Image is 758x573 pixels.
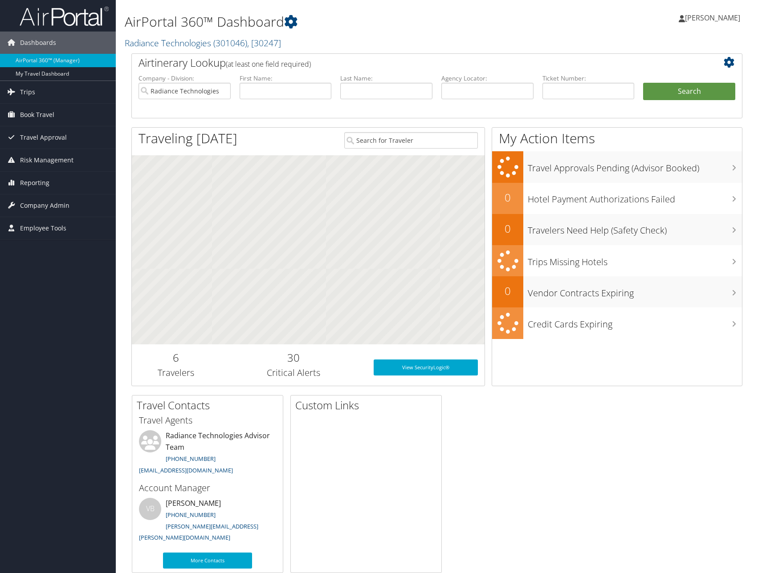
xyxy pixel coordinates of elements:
[492,283,523,299] h2: 0
[643,83,735,101] button: Search
[441,74,534,83] label: Agency Locator:
[492,190,523,205] h2: 0
[492,245,742,277] a: Trips Missing Hotels
[492,276,742,307] a: 0Vendor Contracts Expiring
[20,194,69,217] span: Company Admin
[166,511,216,519] a: [PHONE_NUMBER]
[226,59,311,69] span: (at least one field required)
[20,126,67,149] span: Travel Approval
[20,32,56,54] span: Dashboards
[139,350,213,365] h2: 6
[20,149,73,171] span: Risk Management
[528,251,742,268] h3: Trips Missing Hotels
[139,466,233,474] a: [EMAIL_ADDRESS][DOMAIN_NAME]
[685,13,740,23] span: [PERSON_NAME]
[528,157,742,174] h3: Travel Approvals Pending (Advisor Booked)
[340,74,432,83] label: Last Name:
[492,151,742,183] a: Travel Approvals Pending (Advisor Booked)
[139,414,276,427] h3: Travel Agents
[166,455,216,463] a: [PHONE_NUMBER]
[344,132,478,149] input: Search for Traveler
[20,6,109,27] img: airportal-logo.png
[492,214,742,245] a: 0Travelers Need Help (Safety Check)
[139,367,213,379] h3: Travelers
[492,183,742,214] a: 0Hotel Payment Authorizations Failed
[492,221,523,236] h2: 0
[227,367,360,379] h3: Critical Alerts
[247,37,281,49] span: , [ 30247 ]
[213,37,247,49] span: ( 301046 )
[139,498,161,520] div: VB
[492,129,742,148] h1: My Action Items
[125,12,541,31] h1: AirPortal 360™ Dashboard
[163,553,252,569] a: More Contacts
[139,522,258,542] a: [PERSON_NAME][EMAIL_ADDRESS][PERSON_NAME][DOMAIN_NAME]
[20,217,66,239] span: Employee Tools
[134,430,281,478] li: Radiance Technologies Advisor Team
[374,359,478,375] a: View SecurityLogic®
[139,129,237,148] h1: Traveling [DATE]
[227,350,360,365] h2: 30
[137,398,283,413] h2: Travel Contacts
[542,74,635,83] label: Ticket Number:
[528,282,742,299] h3: Vendor Contracts Expiring
[139,55,685,70] h2: Airtinerary Lookup
[20,104,54,126] span: Book Travel
[528,189,742,206] h3: Hotel Payment Authorizations Failed
[139,482,276,494] h3: Account Manager
[125,37,281,49] a: Radiance Technologies
[492,307,742,339] a: Credit Cards Expiring
[528,220,742,237] h3: Travelers Need Help (Safety Check)
[134,498,281,545] li: [PERSON_NAME]
[20,172,49,194] span: Reporting
[240,74,332,83] label: First Name:
[20,81,35,103] span: Trips
[139,74,231,83] label: Company - Division:
[528,314,742,331] h3: Credit Cards Expiring
[679,4,749,31] a: [PERSON_NAME]
[295,398,441,413] h2: Custom Links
